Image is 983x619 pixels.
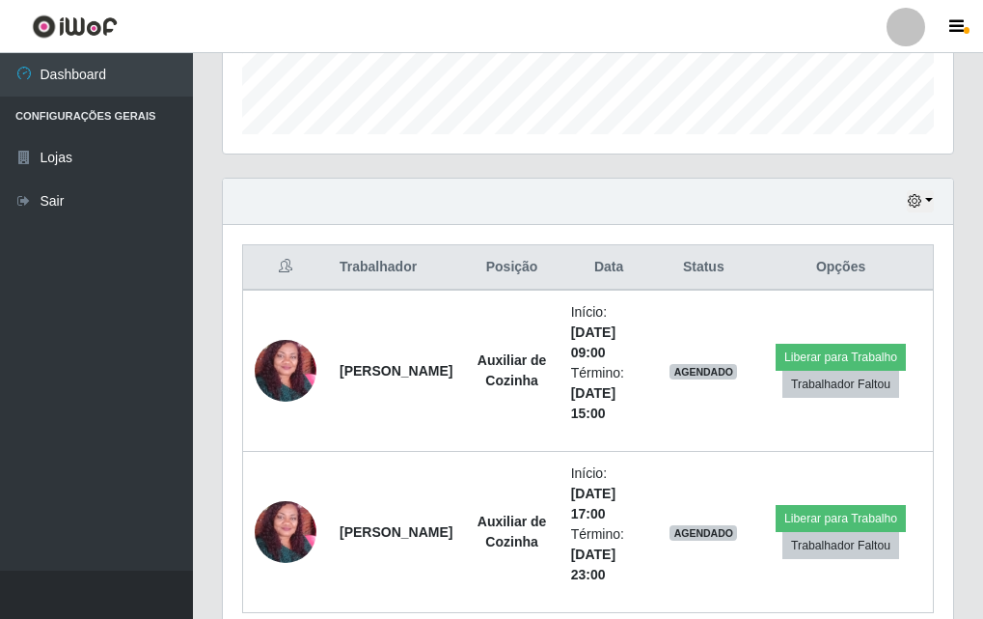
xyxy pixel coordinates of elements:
button: Trabalhador Faltou [782,371,899,398]
strong: Auxiliar de Cozinha [478,352,547,388]
th: Status [658,245,749,291]
li: Término: [571,524,647,585]
span: AGENDADO [669,525,737,541]
li: Início: [571,302,647,363]
time: [DATE] 15:00 [571,385,615,421]
img: CoreUI Logo [32,14,118,39]
th: Trabalhador [328,245,464,291]
time: [DATE] 17:00 [571,486,615,521]
time: [DATE] 23:00 [571,547,615,582]
strong: [PERSON_NAME] [340,363,452,379]
img: 1695958183677.jpeg [255,307,316,435]
li: Início: [571,464,647,524]
strong: Auxiliar de Cozinha [478,514,547,549]
span: AGENDADO [669,364,737,380]
th: Data [560,245,659,291]
time: [DATE] 09:00 [571,324,615,360]
th: Opções [749,245,933,291]
button: Trabalhador Faltou [782,532,899,559]
button: Liberar para Trabalho [776,344,906,371]
li: Término: [571,363,647,424]
th: Posição [464,245,559,291]
img: 1695958183677.jpeg [255,468,316,596]
strong: [PERSON_NAME] [340,524,452,540]
button: Liberar para Trabalho [776,505,906,532]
